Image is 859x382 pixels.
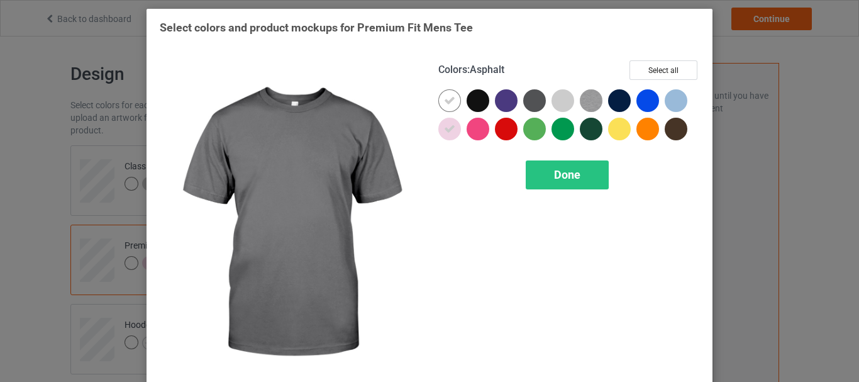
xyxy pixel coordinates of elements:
span: Asphalt [470,64,504,76]
img: heather_texture.png [580,89,602,112]
button: Select all [629,60,697,80]
span: Select colors and product mockups for Premium Fit Mens Tee [160,21,473,34]
h4: : [438,64,504,77]
span: Done [554,168,580,181]
span: Colors [438,64,467,76]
